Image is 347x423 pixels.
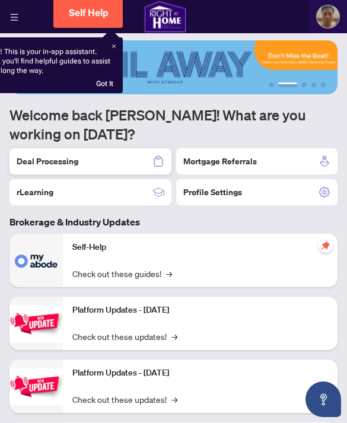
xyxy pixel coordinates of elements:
span: → [171,393,177,406]
img: Platform Updates - July 21, 2025 [9,305,63,342]
img: Self-Help [9,234,63,287]
img: Profile Icon [317,5,339,28]
span: Self Help [69,7,109,18]
button: 1 [269,82,273,87]
h2: Mortgage Referrals [183,155,257,167]
p: Self-Help [72,241,328,254]
a: Check out these guides!→ [72,267,172,280]
button: 4 [311,82,316,87]
div: Got It [96,79,113,88]
span: pushpin [319,238,333,253]
button: 2 [278,82,297,87]
h1: Welcome back [PERSON_NAME]! What are you working on [DATE]? [9,106,338,144]
p: Platform Updates - [DATE] [72,304,328,317]
img: Slide 1 [9,40,338,94]
a: Check out these updates!→ [72,330,177,343]
h2: Deal Processing [17,155,78,167]
span: → [171,330,177,343]
img: Platform Updates - July 8, 2025 [9,368,63,405]
span: → [166,267,172,280]
span: menu [10,13,18,21]
h2: rLearning [17,186,53,198]
button: 3 [302,82,307,87]
button: Open asap [305,381,341,417]
h2: Profile Settings [183,186,242,198]
button: 5 [321,82,326,87]
p: Platform Updates - [DATE] [72,367,328,380]
h3: Brokerage & Industry Updates [9,215,338,229]
a: Check out these updates!→ [72,393,177,406]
